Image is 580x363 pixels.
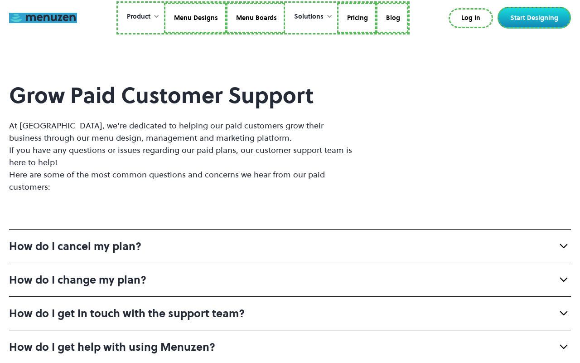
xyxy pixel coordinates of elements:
a: Blog [376,3,408,34]
a: Menu Designs [164,3,226,34]
a: Log In [449,8,493,28]
a: Start Designing [498,7,571,29]
p: At [GEOGRAPHIC_DATA], we're dedicated to helping our paid customers grow their business through o... [9,119,357,193]
div: How do I change my plan? [9,272,146,287]
div: Solutions [294,12,324,22]
div: How do I cancel my plan? [9,239,141,254]
a: Menu Boards [226,3,285,34]
a: Pricing [337,3,376,34]
h2: Grow Paid Customer Support [9,83,357,108]
div: How do I get help with using Menuzen? [9,339,215,354]
div: Solutions [285,3,337,31]
div: How do I get in touch with the support team? [9,306,245,321]
div: Product [118,3,164,31]
div: Product [127,12,150,22]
